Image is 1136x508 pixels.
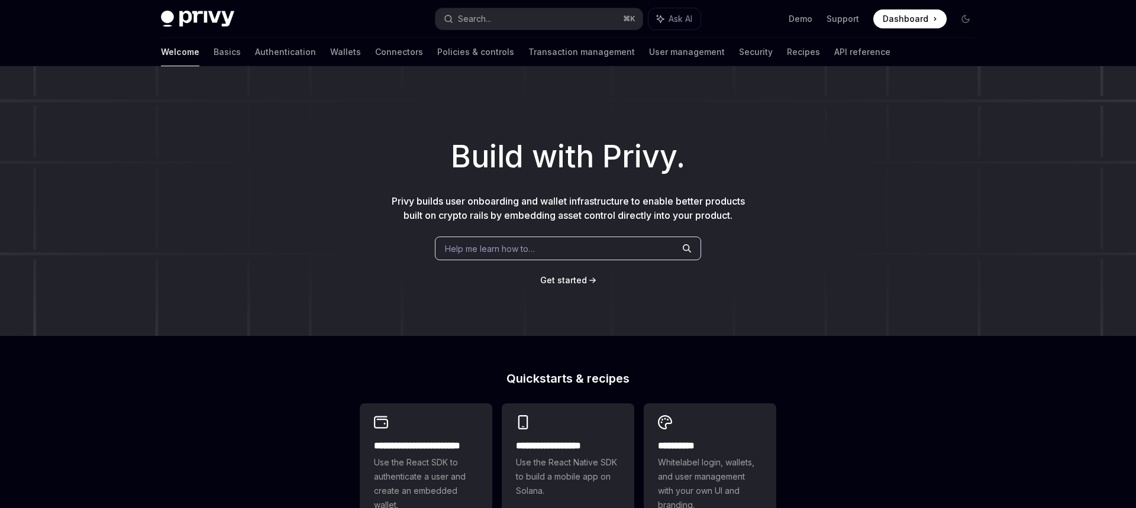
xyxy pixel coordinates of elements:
[873,9,947,28] a: Dashboard
[392,195,745,221] span: Privy builds user onboarding and wallet infrastructure to enable better products built on crypto ...
[956,9,975,28] button: Toggle dark mode
[437,38,514,66] a: Policies & controls
[458,12,491,26] div: Search...
[540,274,587,286] a: Get started
[435,8,643,30] button: Search...⌘K
[330,38,361,66] a: Wallets
[540,275,587,285] span: Get started
[623,14,635,24] span: ⌘ K
[789,13,812,25] a: Demo
[516,455,620,498] span: Use the React Native SDK to build a mobile app on Solana.
[255,38,316,66] a: Authentication
[834,38,890,66] a: API reference
[648,8,701,30] button: Ask AI
[649,38,725,66] a: User management
[787,38,820,66] a: Recipes
[528,38,635,66] a: Transaction management
[360,373,776,384] h2: Quickstarts & recipes
[883,13,928,25] span: Dashboard
[445,242,535,255] span: Help me learn how to…
[19,134,1117,180] h1: Build with Privy.
[161,38,199,66] a: Welcome
[375,38,423,66] a: Connectors
[214,38,241,66] a: Basics
[161,11,234,27] img: dark logo
[739,38,773,66] a: Security
[827,13,859,25] a: Support
[669,13,692,25] span: Ask AI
